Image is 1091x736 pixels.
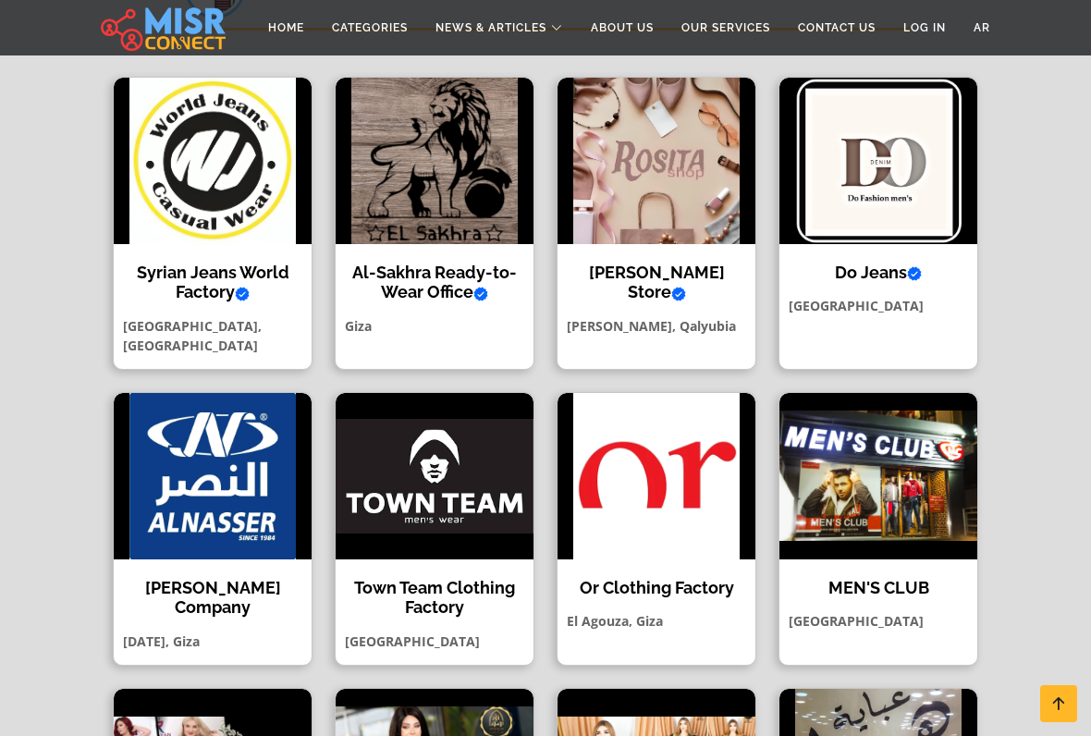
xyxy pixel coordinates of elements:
img: MEN'S CLUB [779,393,977,559]
svg: Verified account [671,287,686,301]
a: About Us [577,10,668,45]
span: News & Articles [435,19,546,36]
img: Al-Sakhra Ready-to-Wear Office [336,78,533,244]
h4: [PERSON_NAME] Store [571,263,742,302]
a: Contact Us [784,10,889,45]
a: Our Services [668,10,784,45]
svg: Verified account [907,266,922,281]
a: News & Articles [422,10,577,45]
h4: Syrian Jeans World Factory [128,263,298,302]
h4: MEN'S CLUB [793,578,963,598]
p: El Agouza, Giza [558,611,755,631]
p: [GEOGRAPHIC_DATA] [779,296,977,315]
h4: Do Jeans [793,263,963,283]
a: Log in [889,10,960,45]
img: Syrian Jeans World Factory [114,78,312,244]
img: Or Clothing Factory [558,393,755,559]
img: Town Team Clothing Factory [336,393,533,559]
img: Rosita Store [558,78,755,244]
svg: Verified account [473,287,488,301]
a: Home [254,10,318,45]
svg: Verified account [235,287,250,301]
h4: Or Clothing Factory [571,578,742,598]
a: Syrian Jeans World Factory Syrian Jeans World Factory [GEOGRAPHIC_DATA], [GEOGRAPHIC_DATA] [102,77,324,370]
p: [PERSON_NAME], Qalyubia [558,316,755,336]
h4: [PERSON_NAME] Company [128,578,298,618]
img: Al-Nasr Company [114,393,312,559]
a: Town Team Clothing Factory Town Team Clothing Factory [GEOGRAPHIC_DATA] [324,392,545,666]
a: MEN'S CLUB MEN'S CLUB [GEOGRAPHIC_DATA] [767,392,989,666]
p: [GEOGRAPHIC_DATA], [GEOGRAPHIC_DATA] [114,316,312,355]
h4: Al-Sakhra Ready-to-Wear Office [349,263,520,302]
p: Giza [336,316,533,336]
a: Al-Sakhra Ready-to-Wear Office Al-Sakhra Ready-to-Wear Office Giza [324,77,545,370]
a: Al-Nasr Company [PERSON_NAME] Company [DATE], Giza [102,392,324,666]
h4: Town Team Clothing Factory [349,578,520,618]
a: Categories [318,10,422,45]
img: Do Jeans [779,78,977,244]
p: [DATE], Giza [114,632,312,651]
img: main.misr_connect [101,5,225,51]
p: [GEOGRAPHIC_DATA] [336,632,533,651]
a: Or Clothing Factory Or Clothing Factory El Agouza, Giza [545,392,767,666]
a: Do Jeans Do Jeans [GEOGRAPHIC_DATA] [767,77,989,370]
a: Rosita Store [PERSON_NAME] Store [PERSON_NAME], Qalyubia [545,77,767,370]
a: AR [960,10,1004,45]
p: [GEOGRAPHIC_DATA] [779,611,977,631]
